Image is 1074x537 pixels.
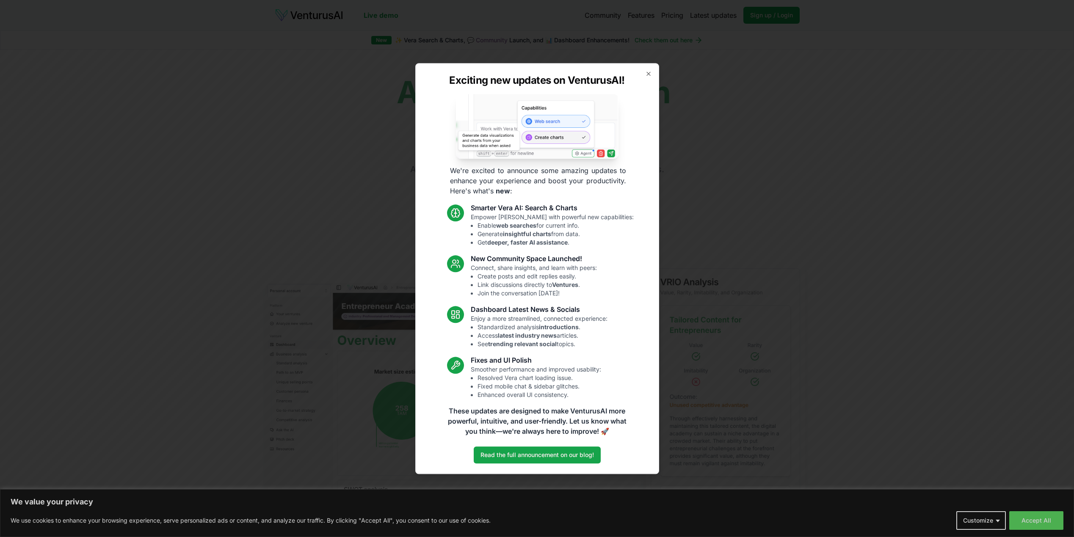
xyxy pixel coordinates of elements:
p: Enjoy a more streamlined, connected experience: [471,314,607,348]
li: Join the conversation [DATE]! [478,289,597,297]
p: Smoother performance and improved usability: [471,365,601,399]
p: We're excited to announce some amazing updates to enhance your experience and boost your producti... [443,165,633,196]
h3: Fixes and UI Polish [471,355,601,365]
strong: latest industry news [498,332,557,339]
strong: new [496,187,510,195]
li: Create posts and edit replies easily. [478,272,597,281]
li: Resolved Vera chart loading issue. [478,374,601,382]
strong: insightful charts [503,230,551,237]
strong: introductions [539,323,579,330]
li: See topics. [478,340,607,348]
li: Fixed mobile chat & sidebar glitches. [478,382,601,391]
li: Get . [478,238,634,247]
li: Generate from data. [478,230,634,238]
li: Access articles. [478,331,607,340]
strong: deeper, faster AI assistance [487,239,568,246]
strong: web searches [496,222,536,229]
strong: trending relevant social [488,340,557,347]
h3: New Community Space Launched! [471,253,597,264]
img: Vera AI [456,94,618,159]
a: Read the full announcement on our blog! [474,446,601,463]
h3: Smarter Vera AI: Search & Charts [471,203,634,213]
li: Link discussions directly to . [478,281,597,289]
p: Empower [PERSON_NAME] with powerful new capabilities: [471,213,634,247]
li: Enhanced overall UI consistency. [478,391,601,399]
strong: Ventures [552,281,578,288]
h2: Exciting new updates on VenturusAI! [449,74,624,87]
li: Enable for current info. [478,221,634,230]
h3: Dashboard Latest News & Socials [471,304,607,314]
li: Standardized analysis . [478,323,607,331]
p: Connect, share insights, and learn with peers: [471,264,597,297]
p: These updates are designed to make VenturusAI more powerful, intuitive, and user-friendly. Let us... [442,406,632,436]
